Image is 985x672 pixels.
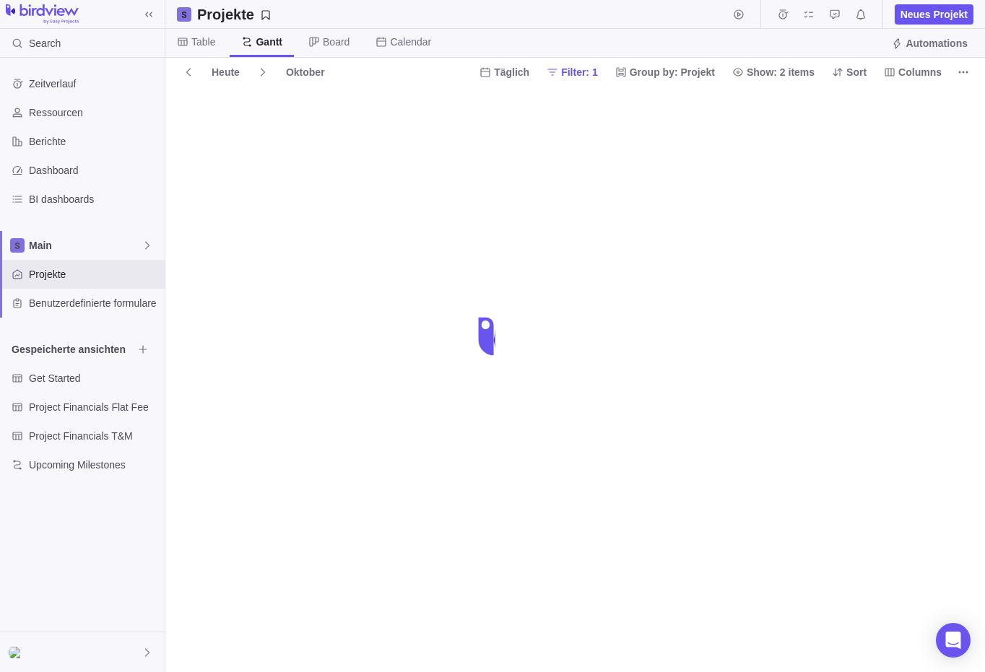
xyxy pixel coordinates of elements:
[729,4,749,25] span: Start timer
[799,11,819,22] a: Meine aufgaben
[29,238,142,253] span: Main
[747,65,815,79] span: Show: 2 items
[191,4,277,25] span: Aktuelles Layout und Filter als Anzeige speichern
[561,65,598,79] span: Filter: 1
[256,35,282,49] span: Gantt
[191,35,215,49] span: Table
[197,4,254,25] h2: Projekte
[29,371,159,385] span: Get Started
[29,296,159,310] span: Benutzerdefinierte formulare
[206,62,246,82] span: Heute
[898,65,942,79] span: Columns
[29,134,159,149] span: Berichte
[906,36,968,51] span: Automations
[846,65,867,79] span: Sort
[773,11,793,22] a: Zeitprotokolle
[29,105,159,120] span: Ressourcen
[726,62,820,82] span: Show: 2 items
[609,62,721,82] span: Group by: Projekt
[851,4,871,25] span: Notifications
[825,11,845,22] a: Genehmigungsanfragen
[773,4,793,25] span: Zeitprotokolle
[29,458,159,472] span: Upcoming Milestones
[29,400,159,414] span: Project Financials Flat Fee
[885,33,973,53] span: Automations
[29,36,61,51] span: Search
[323,35,350,49] span: Board
[851,11,871,22] a: Notifications
[878,62,947,82] span: Columns
[630,65,715,79] span: Group by: Projekt
[799,4,819,25] span: Meine aufgaben
[9,647,26,658] img: Show
[29,429,159,443] span: Project Financials T&M
[133,339,153,359] span: Browse views
[936,623,971,658] div: Open Intercom Messenger
[29,77,159,91] span: Zeitverlauf
[12,342,133,357] span: Gespeicherte ansichten
[541,62,604,82] span: Filter: 1
[29,163,159,178] span: Dashboard
[464,307,521,365] div: loading
[825,4,845,25] span: Genehmigungsanfragen
[212,65,240,79] span: Heute
[6,4,79,25] img: logo
[901,7,968,22] span: Neues Projekt
[895,4,973,25] span: Neues Projekt
[390,35,431,49] span: Calendar
[9,644,26,661] div: Lukas Kramer
[29,267,159,282] span: Projekte
[826,62,872,82] span: Sort
[474,62,535,82] span: Täglich
[29,192,159,206] span: BI dashboards
[494,65,529,79] span: Täglich
[953,62,973,82] span: Weitere Aktionen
